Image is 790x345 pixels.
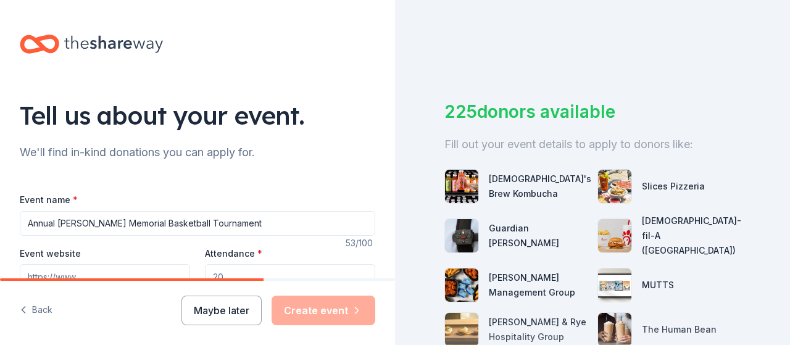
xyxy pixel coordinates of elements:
[445,170,478,203] img: photo for Buddha's Brew Kombucha
[20,247,81,260] label: Event website
[444,99,741,125] div: 225 donors available
[20,98,375,133] div: Tell us about your event.
[445,219,478,252] img: photo for Guardian Angel Device
[445,268,478,302] img: photo for Avants Management Group
[598,170,631,203] img: photo for Slices Pizzeria
[598,219,631,252] img: photo for Chick-fil-A (Austin)
[181,296,262,325] button: Maybe later
[20,297,52,323] button: Back
[20,194,78,206] label: Event name
[444,135,741,154] div: Fill out your event details to apply to donors like:
[642,214,741,258] div: [DEMOGRAPHIC_DATA]-fil-A ([GEOGRAPHIC_DATA])
[20,143,375,162] div: We'll find in-kind donations you can apply for.
[598,268,631,302] img: photo for MUTTS
[346,236,375,251] div: 53 /100
[20,211,375,236] input: Spring Fundraiser
[642,179,705,194] div: Slices Pizzeria
[20,264,190,289] input: https://www...
[489,172,591,201] div: [DEMOGRAPHIC_DATA]'s Brew Kombucha
[642,278,674,293] div: MUTTS
[205,264,375,289] input: 20
[489,270,588,300] div: [PERSON_NAME] Management Group
[205,247,262,260] label: Attendance
[489,221,588,251] div: Guardian [PERSON_NAME]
